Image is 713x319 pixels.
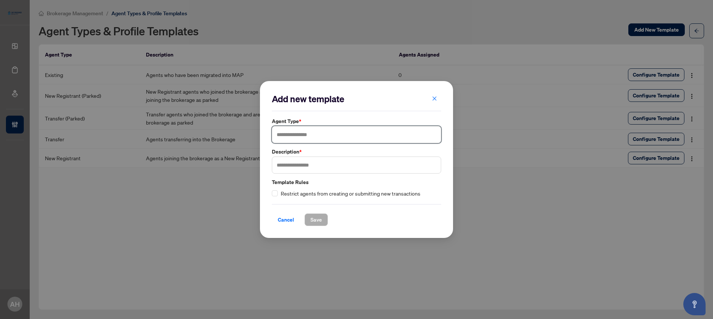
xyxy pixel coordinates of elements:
[432,96,437,101] span: close
[683,293,706,315] button: Open asap
[272,93,441,105] h2: Add new template
[278,214,294,226] span: Cancel
[281,189,420,198] span: Restrict agents from creating or submitting new transactions
[272,213,300,226] button: Cancel
[272,178,441,186] label: Template Rules
[272,117,441,125] label: Agent Type
[272,148,441,156] label: Description
[305,213,328,226] button: Save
